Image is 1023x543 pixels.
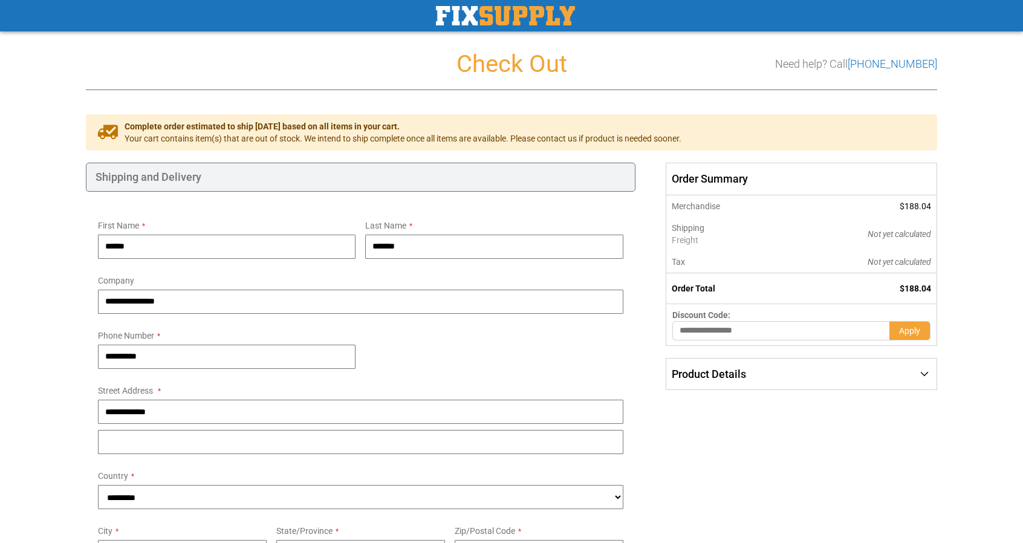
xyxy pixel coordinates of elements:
span: $188.04 [900,201,931,211]
span: Product Details [672,368,746,380]
img: Fix Industrial Supply [436,6,575,25]
span: State/Province [276,526,333,536]
span: City [98,526,112,536]
a: [PHONE_NUMBER] [848,57,937,70]
span: First Name [98,221,139,230]
span: Your cart contains item(s) that are out of stock. We intend to ship complete once all items are a... [125,132,681,145]
span: Shipping [672,223,704,233]
span: Street Address [98,386,153,395]
th: Tax [666,251,786,273]
span: Complete order estimated to ship [DATE] based on all items in your cart. [125,120,681,132]
span: Not yet calculated [868,257,931,267]
th: Merchandise [666,195,786,217]
span: Discount Code: [672,310,730,320]
span: Country [98,471,128,481]
span: Company [98,276,134,285]
a: store logo [436,6,575,25]
span: Zip/Postal Code [455,526,515,536]
h1: Check Out [86,51,937,77]
span: Last Name [365,221,406,230]
button: Apply [889,321,930,340]
span: $188.04 [900,284,931,293]
strong: Order Total [672,284,715,293]
span: Order Summary [666,163,937,195]
span: Apply [899,326,920,336]
div: Shipping and Delivery [86,163,635,192]
span: Freight [672,234,781,246]
h3: Need help? Call [775,58,937,70]
span: Not yet calculated [868,229,931,239]
span: Phone Number [98,331,154,340]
